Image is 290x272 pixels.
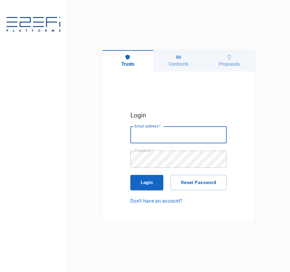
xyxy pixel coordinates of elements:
[130,110,227,120] h5: Login
[219,61,240,67] h6: Proposals
[130,197,227,204] a: Don't have an account?
[6,17,61,33] img: E2EFiPLATFORMS-7f06cbf9.svg
[171,175,227,190] button: Reset Password
[168,61,189,67] h6: Contracts
[135,124,161,129] label: Email address
[135,148,154,153] label: Password
[121,61,134,67] h6: Trusts
[130,175,163,190] button: Login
